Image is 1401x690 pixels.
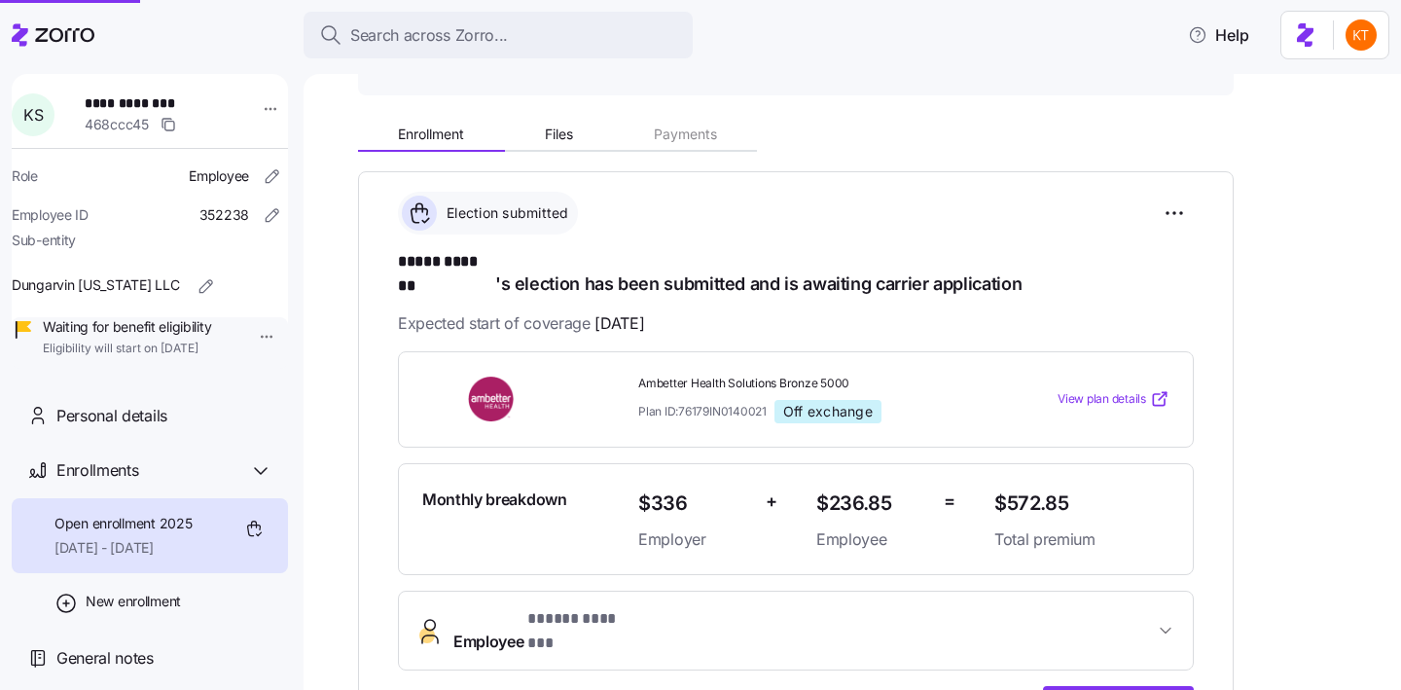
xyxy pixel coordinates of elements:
[766,488,777,516] span: +
[304,12,693,58] button: Search across Zorro...
[12,205,89,225] span: Employee ID
[638,488,750,520] span: $336
[12,166,38,186] span: Role
[43,341,211,357] span: Eligibility will start on [DATE]
[545,127,573,141] span: Files
[23,107,43,123] span: K S
[638,403,767,419] span: Plan ID: 76179IN0140021
[422,377,562,421] img: Ambetter
[199,205,249,225] span: 352238
[944,488,955,516] span: =
[398,127,464,141] span: Enrollment
[12,275,179,295] span: Dungarvin [US_STATE] LLC
[1058,389,1169,409] a: View plan details
[1346,19,1377,51] img: aad2ddc74cf02b1998d54877cdc71599
[816,488,928,520] span: $236.85
[86,592,181,611] span: New enrollment
[994,527,1169,552] span: Total premium
[638,376,979,392] span: Ambetter Health Solutions Bronze 5000
[441,203,569,223] span: Election submitted
[654,127,717,141] span: Payments
[398,311,644,336] span: Expected start of coverage
[1172,16,1265,54] button: Help
[783,403,873,420] span: Off exchange
[816,527,928,552] span: Employee
[54,514,192,533] span: Open enrollment 2025
[189,166,249,186] span: Employee
[422,488,567,512] span: Monthly breakdown
[1058,390,1146,409] span: View plan details
[56,458,138,483] span: Enrollments
[12,231,76,250] span: Sub-entity
[453,607,632,654] span: Employee
[350,23,508,48] span: Search across Zorro...
[1188,23,1249,47] span: Help
[398,250,1194,296] h1: 's election has been submitted and is awaiting carrier application
[594,311,644,336] span: [DATE]
[638,527,750,552] span: Employer
[43,317,211,337] span: Waiting for benefit eligibility
[994,488,1169,520] span: $572.85
[54,538,192,558] span: [DATE] - [DATE]
[56,404,167,428] span: Personal details
[85,115,149,134] span: 468ccc45
[56,646,154,671] span: General notes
